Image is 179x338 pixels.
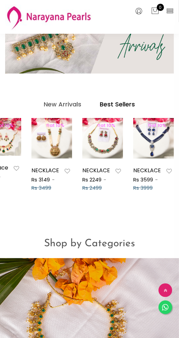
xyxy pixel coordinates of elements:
[12,164,21,173] button: Add to wishlist
[157,4,164,11] span: 0
[133,166,161,174] a: NECKLACE
[63,167,72,176] button: Add to wishlist
[82,176,101,183] span: Rs 2249
[93,122,119,129] span: flat 10%
[151,7,159,16] button: 0
[144,122,170,129] span: flat 10%
[31,176,50,183] span: Rs 3149
[82,166,110,174] a: NECKLACE
[42,122,68,129] span: flat 10%
[164,167,174,176] button: Add to wishlist
[82,184,102,191] span: Rs 2499
[113,167,123,176] button: Add to wishlist
[133,176,153,183] span: Rs 3599
[31,166,59,174] a: NECKLACE
[133,184,153,191] span: Rs 3999
[31,184,51,191] span: Rs 3499
[100,100,135,108] h4: Best Sellers
[44,100,82,108] h4: New Arrivals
